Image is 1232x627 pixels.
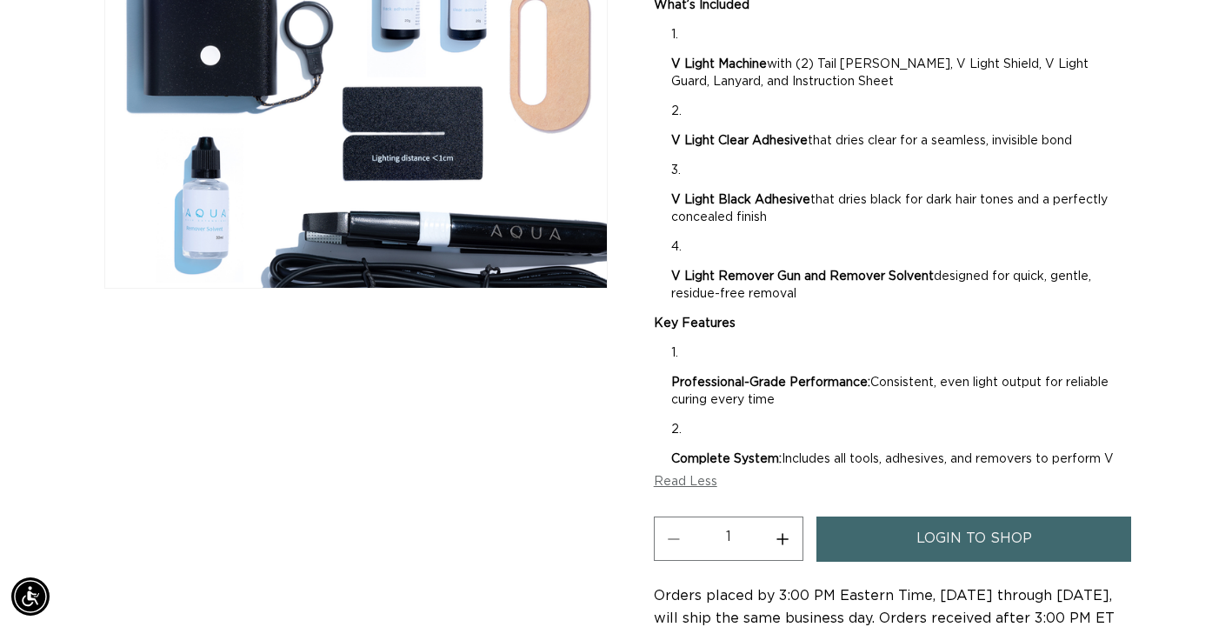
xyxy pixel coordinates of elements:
strong: V Light Remover Gun and Remover Solvent [671,270,934,283]
strong: Complete System: [671,453,782,465]
strong: V Light Machine [671,58,767,70]
p: Consistent, even light output for reliable curing every time [671,374,1128,409]
span: login to shop [916,517,1032,561]
p: Includes all tools, adhesives, and removers to perform V Light services from start to finish [671,450,1128,485]
strong: V Light Black Adhesive [671,194,810,206]
p: with (2) Tail [PERSON_NAME], V Light Shield, V Light Guard, Lanyard, and Instruction Sheet [671,56,1128,90]
a: login to shop [816,517,1131,561]
p: that dries black for dark hair tones and a perfectly concealed finish [671,191,1128,226]
strong: Key Features [654,317,736,330]
strong: V Light Clear Adhesive [671,135,808,147]
p: that dries clear for a seamless, invisible bond [671,132,1128,150]
div: Accessibility Menu [11,577,50,616]
iframe: Chat Widget [1145,544,1232,627]
button: Read Less [654,475,717,490]
strong: Professional-Grade Performance: [671,377,870,389]
p: designed for quick, gentle, residue-free removal [671,268,1128,303]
